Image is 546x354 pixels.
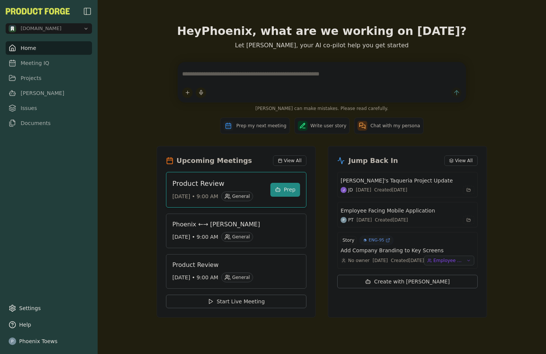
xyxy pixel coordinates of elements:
[369,237,385,244] span: ENG-95
[373,258,388,264] div: [DATE]
[182,87,193,98] button: Add content to chat
[157,24,487,38] h1: Hey Phoenix , what are we working on [DATE]?
[356,187,371,193] div: [DATE]
[374,187,407,193] div: Created [DATE]
[348,258,370,264] span: No owner
[6,101,92,115] a: Issues
[357,217,372,223] div: [DATE]
[348,155,398,166] h2: Jump Back In
[172,191,264,201] div: [DATE] • 9:00 AM
[341,177,453,184] h3: [PERSON_NAME]'s Taqueria Project Update
[6,71,92,85] a: Projects
[21,44,36,52] span: Home
[294,117,350,134] button: Write user story
[172,220,294,229] h3: Phoenix ←→ [PERSON_NAME]
[370,123,420,129] span: Chat with my persona
[374,278,449,285] span: Create with [PERSON_NAME]
[221,191,253,201] div: General
[221,273,253,282] div: General
[21,74,41,82] span: Projects
[21,104,37,112] span: Issues
[6,116,92,130] a: Documents
[166,172,306,208] a: Product Review[DATE] • 9:00 AMGeneralPrep
[221,232,253,242] div: General
[6,23,92,34] button: Open organization switcher
[9,25,16,32] img: methodic.work
[341,236,356,244] div: Story
[21,25,62,32] span: methodic.work
[455,158,473,164] span: View All
[341,247,443,254] h3: Add Company Branding to Key Screens
[220,117,290,134] button: Prep my next meeting
[21,89,64,97] span: [PERSON_NAME]
[337,275,478,288] button: Create with [PERSON_NAME]
[6,41,92,55] a: Home
[6,8,70,15] img: Product Forge
[217,298,265,305] span: Start Live Meeting
[6,86,92,100] a: [PERSON_NAME]
[341,207,435,214] h3: Employee Facing Mobile Application
[6,301,92,315] a: Settings
[341,217,347,223] img: Phoenix Toews
[348,187,353,193] span: JD
[9,337,16,345] img: profile
[284,186,296,194] span: Prep
[172,178,264,188] h3: Product Review
[424,256,474,265] button: Employee Facing Mobile Application
[166,254,306,289] a: Product Review[DATE] • 9:00 AMGeneral
[172,261,294,270] h3: Product Review
[6,318,92,331] button: Help
[21,59,49,67] span: Meeting IQ
[178,105,466,111] span: [PERSON_NAME] can make mistakes. Please read carefully.
[6,8,70,15] button: PF-Logo
[176,155,252,166] h2: Upcoming Meetings
[391,258,424,264] div: Created [DATE]
[375,217,408,223] div: Created [DATE]
[166,295,306,308] button: Start Live Meeting
[341,187,347,193] img: Joe DeJulio
[157,41,487,50] p: Let [PERSON_NAME], your AI co-pilot help you get started
[451,87,462,98] button: Send message
[236,123,286,129] span: Prep my next meeting
[433,258,463,264] span: Employee Facing Mobile Application
[83,7,92,16] button: Close Sidebar
[6,334,92,348] button: Phoenix Toews
[172,232,294,242] div: [DATE] • 9:00 AM
[284,158,302,164] span: View All
[196,87,206,98] button: Start dictation
[354,117,423,134] button: Chat with my persona
[273,155,306,166] button: View All
[83,7,92,16] img: sidebar
[172,273,294,282] div: [DATE] • 9:00 AM
[311,123,347,129] span: Write user story
[166,214,306,248] a: Phoenix ←→ [PERSON_NAME][DATE] • 9:00 AMGeneral
[444,155,478,166] button: View All
[6,56,92,70] a: Meeting IQ
[348,217,354,223] span: PT
[21,119,51,127] span: Documents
